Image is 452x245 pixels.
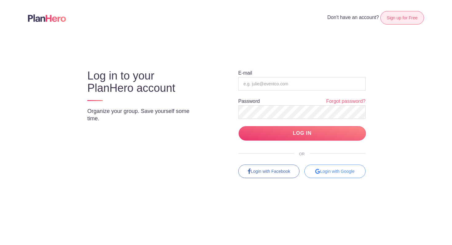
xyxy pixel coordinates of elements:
[304,165,366,178] div: Login with Google
[380,11,424,25] a: Sign up for Free
[294,152,310,156] span: OR
[238,165,299,178] a: Login with Facebook
[238,99,260,104] label: Password
[87,70,203,94] h3: Log in to your PlanHero account
[327,15,379,20] span: Don't have an account?
[239,126,366,141] input: LOG IN
[28,14,66,22] img: Logo main planhero
[326,98,366,105] a: Forgot password?
[238,71,252,76] label: E-mail
[87,107,203,122] p: Organize your group. Save yourself some time.
[238,77,366,91] input: e.g. julie@eventco.com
